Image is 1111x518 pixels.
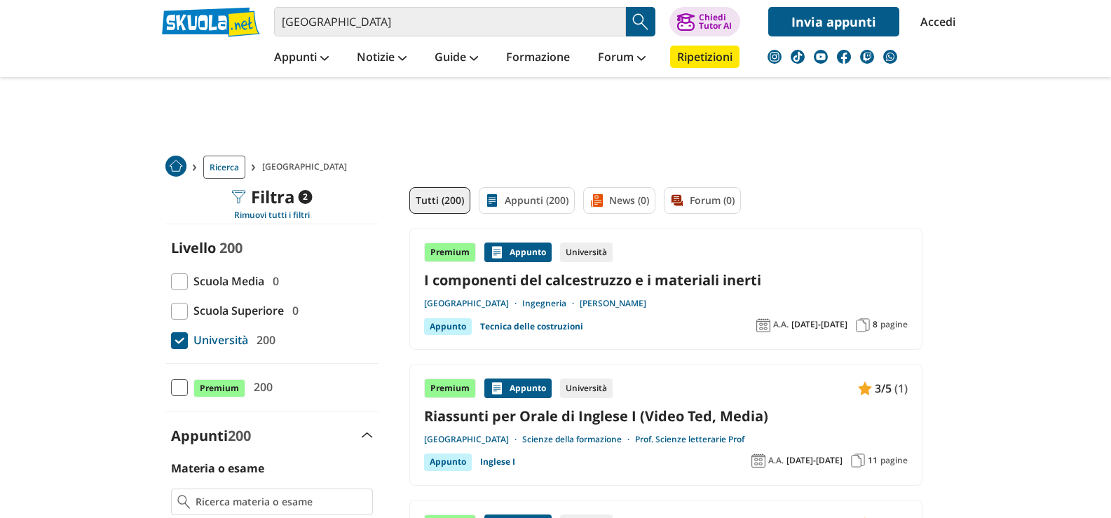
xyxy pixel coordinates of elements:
a: Notizie [353,46,410,71]
div: Università [560,379,613,398]
img: twitch [860,50,874,64]
a: I componenti del calcestruzzo e i materiali inerti [424,271,908,289]
img: Appunti contenuto [490,381,504,395]
span: Università [188,331,248,349]
img: tiktok [791,50,805,64]
span: 0 [267,272,279,290]
span: 3/5 [875,379,892,397]
img: youtube [814,50,828,64]
span: Scuola Media [188,272,264,290]
img: Cerca appunti, riassunti o versioni [630,11,651,32]
div: Appunto [424,318,472,335]
span: A.A. [773,319,789,330]
span: 0 [287,301,299,320]
a: Ripetizioni [670,46,739,68]
img: Anno accademico [756,318,770,332]
span: 200 [228,426,251,445]
a: [PERSON_NAME] [580,298,646,309]
a: Formazione [503,46,573,71]
a: Forum [594,46,649,71]
a: Home [165,156,186,179]
img: Appunti contenuto [858,381,872,395]
label: Livello [171,238,216,257]
input: Ricerca materia o esame [196,495,366,509]
a: Guide [431,46,482,71]
div: Rimuovi tutti i filtri [165,210,379,221]
span: pagine [880,455,908,466]
div: Appunto [484,243,552,262]
a: Inglese I [480,454,515,470]
div: Università [560,243,613,262]
span: Premium [193,379,245,397]
img: Pagine [856,318,870,332]
img: facebook [837,50,851,64]
span: (1) [894,379,908,397]
label: Materia o esame [171,461,264,476]
a: Ingegneria [522,298,580,309]
span: Scuola Superiore [188,301,284,320]
span: 200 [251,331,275,349]
span: 11 [868,455,878,466]
a: [GEOGRAPHIC_DATA] [424,298,522,309]
div: Appunto [484,379,552,398]
span: A.A. [768,455,784,466]
img: Filtra filtri mobile [231,190,245,204]
div: Appunto [424,454,472,470]
button: ChiediTutor AI [669,7,740,36]
span: [DATE]-[DATE] [786,455,843,466]
div: Chiedi Tutor AI [699,13,732,30]
div: Premium [424,379,476,398]
a: Prof. Scienze letterarie Prof [635,434,744,445]
span: 2 [298,190,312,204]
a: [GEOGRAPHIC_DATA] [424,434,522,445]
span: 8 [873,319,878,330]
span: [GEOGRAPHIC_DATA] [262,156,353,179]
img: Appunti contenuto [490,245,504,259]
input: Cerca appunti, riassunti o versioni [274,7,626,36]
span: [DATE]-[DATE] [791,319,847,330]
a: Accedi [920,7,950,36]
a: Scienze della formazione [522,434,635,445]
span: pagine [880,319,908,330]
img: Anno accademico [751,454,765,468]
a: Ricerca [203,156,245,179]
div: Filtra [231,187,312,207]
div: Premium [424,243,476,262]
label: Appunti [171,426,251,445]
img: WhatsApp [883,50,897,64]
span: 200 [248,378,273,396]
img: Appunti filtro contenuto [485,193,499,207]
img: Apri e chiudi sezione [362,432,373,438]
button: Search Button [626,7,655,36]
a: Invia appunti [768,7,899,36]
a: Appunti [271,46,332,71]
a: Tecnica delle costruzioni [480,318,583,335]
img: instagram [768,50,782,64]
a: Tutti (200) [409,187,470,214]
a: Riassunti per Orale di Inglese I (Video Ted, Media) [424,407,908,425]
img: Home [165,156,186,177]
a: Appunti (200) [479,187,575,214]
img: Ricerca materia o esame [177,495,191,509]
img: Pagine [851,454,865,468]
span: 200 [219,238,243,257]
